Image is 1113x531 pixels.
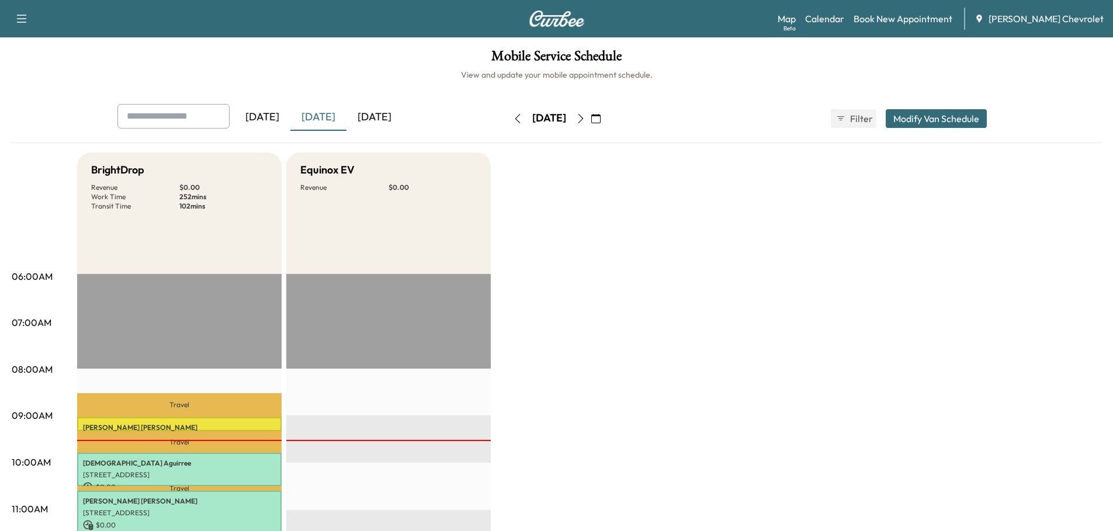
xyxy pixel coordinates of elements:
[778,12,796,26] a: MapBeta
[300,162,355,178] h5: Equinox EV
[77,431,282,453] p: Travel
[83,423,276,432] p: [PERSON_NAME] [PERSON_NAME]
[12,502,48,516] p: 11:00AM
[12,69,1101,81] h6: View and update your mobile appointment schedule.
[12,408,53,422] p: 09:00AM
[529,11,585,27] img: Curbee Logo
[290,104,346,131] div: [DATE]
[83,520,276,530] p: $ 0.00
[91,202,179,211] p: Transit Time
[831,109,876,128] button: Filter
[91,162,144,178] h5: BrightDrop
[91,183,179,192] p: Revenue
[77,393,282,417] p: Travel
[532,111,566,126] div: [DATE]
[179,202,268,211] p: 102 mins
[179,192,268,202] p: 252 mins
[854,12,952,26] a: Book New Appointment
[989,12,1104,26] span: [PERSON_NAME] Chevrolet
[850,112,871,126] span: Filter
[12,455,51,469] p: 10:00AM
[83,482,276,492] p: $ 0.00
[179,183,268,192] p: $ 0.00
[91,192,179,202] p: Work Time
[83,497,276,506] p: [PERSON_NAME] [PERSON_NAME]
[346,104,403,131] div: [DATE]
[77,486,282,491] p: Travel
[12,49,1101,69] h1: Mobile Service Schedule
[12,315,51,329] p: 07:00AM
[83,459,276,468] p: [DEMOGRAPHIC_DATA] Aguirree
[234,104,290,131] div: [DATE]
[83,470,276,480] p: [STREET_ADDRESS]
[12,362,53,376] p: 08:00AM
[300,183,389,192] p: Revenue
[886,109,987,128] button: Modify Van Schedule
[83,508,276,518] p: [STREET_ADDRESS]
[805,12,844,26] a: Calendar
[783,24,796,33] div: Beta
[12,269,53,283] p: 06:00AM
[389,183,477,192] p: $ 0.00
